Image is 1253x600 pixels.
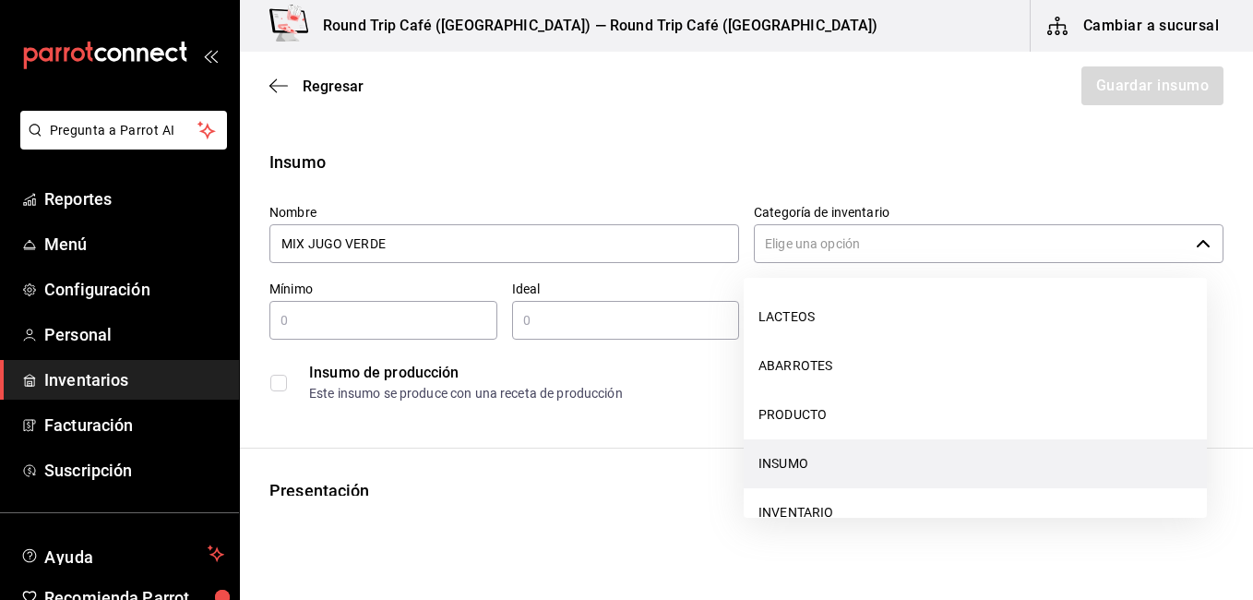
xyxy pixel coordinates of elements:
[269,78,364,95] button: Regresar
[744,439,1207,488] li: INSUMO
[44,322,224,347] span: Personal
[203,48,218,63] button: open_drawer_menu
[44,186,224,211] span: Reportes
[744,390,1207,439] li: PRODUCTO
[269,282,497,295] label: Mínimo
[269,206,739,219] label: Nombre
[44,458,224,483] span: Suscripción
[754,206,1223,219] label: Categoría de inventario
[269,150,1223,174] div: Insumo
[269,309,497,331] input: 0
[512,282,740,295] label: Ideal
[269,224,739,263] input: Ingresa el nombre de tu insumo
[44,367,224,392] span: Inventarios
[44,232,224,257] span: Menú
[44,543,200,565] span: Ayuda
[308,15,878,37] h3: Round Trip Café ([GEOGRAPHIC_DATA]) — Round Trip Café ([GEOGRAPHIC_DATA])
[303,78,364,95] span: Regresar
[309,362,1223,384] div: Insumo de producción
[744,293,1207,342] li: LACTEOS
[744,488,1207,537] li: INVENTARIO
[20,111,227,150] button: Pregunta a Parrot AI
[744,342,1207,390] li: ABARROTES
[754,224,1188,263] input: Elige una opción
[50,121,198,140] span: Pregunta a Parrot AI
[269,478,1223,503] div: Presentación
[13,134,227,153] a: Pregunta a Parrot AI
[309,384,1223,403] div: Este insumo se produce con una receta de producción
[44,413,224,438] span: Facturación
[512,309,740,331] input: 0
[44,277,224,302] span: Configuración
